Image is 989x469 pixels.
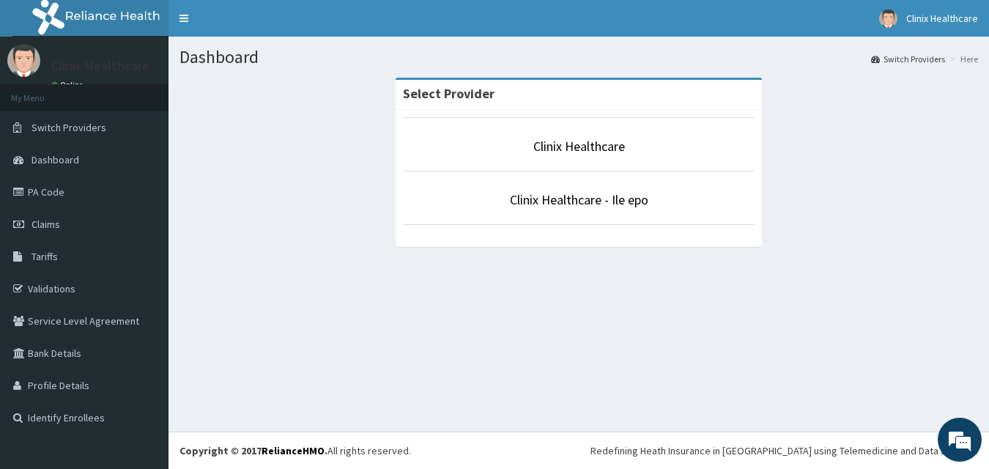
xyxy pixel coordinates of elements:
span: Dashboard [32,153,79,166]
img: User Image [7,44,40,77]
span: Switch Providers [32,121,106,134]
footer: All rights reserved. [168,432,989,469]
li: Here [947,53,978,65]
a: Switch Providers [871,53,945,65]
a: Online [51,80,86,90]
a: RelianceHMO [262,444,325,457]
span: Claims [32,218,60,231]
strong: Copyright © 2017 . [179,444,327,457]
a: Clinix Healthcare - Ile epo [510,191,648,208]
strong: Select Provider [403,85,494,102]
h1: Dashboard [179,48,978,67]
div: Redefining Heath Insurance in [GEOGRAPHIC_DATA] using Telemedicine and Data Science! [590,443,978,458]
p: Clinix Healthcare [51,59,149,73]
img: User Image [879,10,897,28]
span: Clinix Healthcare [906,12,978,25]
span: Tariffs [32,250,58,263]
a: Clinix Healthcare [533,138,625,155]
